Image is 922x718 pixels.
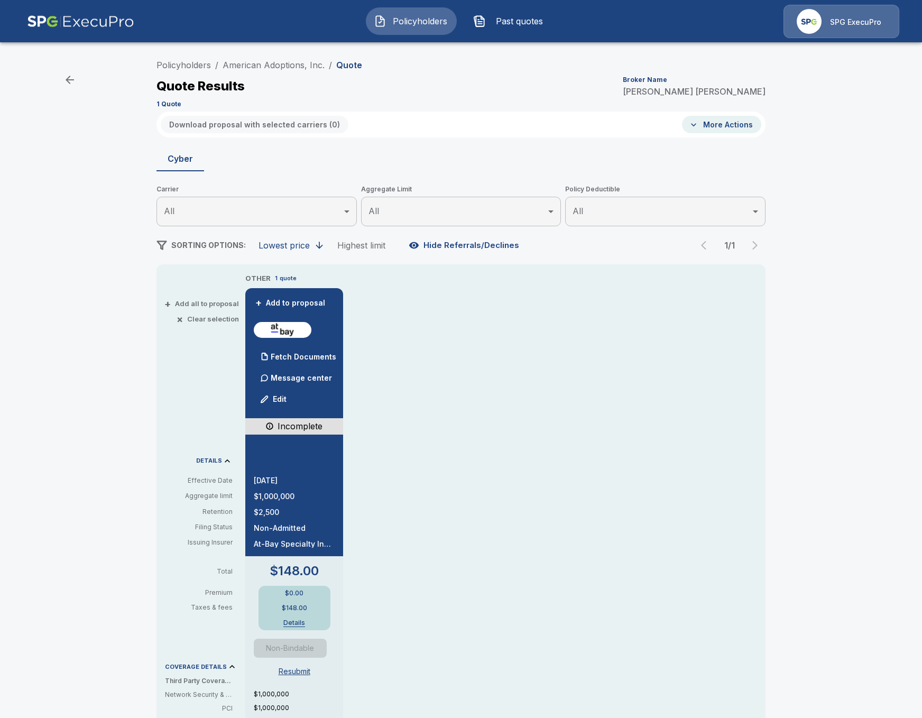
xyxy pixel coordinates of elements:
[255,299,262,307] span: +
[271,353,336,361] p: Fetch Documents
[473,15,486,27] img: Past quotes Icon
[682,116,761,133] button: More Actions
[167,300,239,307] button: +Add all to proposal
[329,59,332,71] li: /
[177,316,183,323] span: ×
[156,80,245,93] p: Quote Results
[259,240,310,251] div: Lowest price
[719,241,740,250] p: 1 / 1
[336,61,362,69] p: Quote
[156,101,181,107] p: 1 Quote
[161,116,348,133] button: Download proposal with selected carriers (0)
[164,300,171,307] span: +
[156,184,357,195] span: Carrier
[171,241,246,250] span: SORTING OPTIONS:
[156,59,362,71] nav: breadcrumb
[368,206,379,216] span: All
[165,664,227,670] p: COVERAGE DETAILS
[783,5,899,38] a: Agency IconSPG ExecuPro
[271,372,332,383] p: Message center
[465,7,556,35] button: Past quotes IconPast quotes
[223,60,325,70] a: American Adoptions, Inc.
[258,322,307,338] img: atbaycybersurplus
[254,493,335,500] p: $1,000,000
[254,297,328,309] button: +Add to proposal
[273,620,316,626] button: Details
[361,184,561,195] span: Aggregate Limit
[165,476,233,485] p: Effective Date
[165,507,233,517] p: Retention
[278,420,322,432] p: Incomplete
[254,509,335,516] p: $2,500
[165,704,233,713] p: PCI: Covers fines or penalties imposed by banks or credit card companies
[156,60,211,70] a: Policyholders
[254,540,335,548] p: At-Bay Specialty Insurance Company
[407,235,523,255] button: Hide Referrals/Declines
[391,15,449,27] span: Policyholders
[830,17,881,27] p: SPG ExecuPro
[165,590,241,596] p: Premium
[275,274,278,283] p: 1
[285,590,303,596] p: $0.00
[254,524,335,532] p: Non-Admitted
[245,273,271,284] p: OTHER
[165,676,241,686] p: Third Party Coverage
[374,15,386,27] img: Policyholders Icon
[156,146,204,171] button: Cyber
[623,77,667,83] p: Broker Name
[270,565,319,577] p: $148.00
[254,703,343,713] p: $1,000,000
[254,477,335,484] p: [DATE]
[165,538,233,547] p: Issuing Insurer
[490,15,548,27] span: Past quotes
[196,458,222,464] p: DETAILS
[165,522,233,532] p: Filing Status
[215,59,218,71] li: /
[280,274,297,283] p: quote
[164,206,174,216] span: All
[366,7,457,35] button: Policyholders IconPolicyholders
[565,184,766,195] span: Policy Deductible
[254,689,343,699] p: $1,000,000
[27,5,134,38] img: AA Logo
[337,240,385,251] div: Highest limit
[274,662,315,682] button: Resubmit
[179,316,239,323] button: ×Clear selection
[282,605,307,611] p: $148.00
[254,639,335,658] span: Quote is a non-bindable indication
[256,389,292,410] button: Edit
[797,9,822,34] img: Agency Icon
[165,690,233,699] p: Network Security & Privacy Liability: Third party liability costs
[165,568,241,575] p: Total
[573,206,583,216] span: All
[165,604,241,611] p: Taxes & fees
[623,87,766,96] p: [PERSON_NAME] [PERSON_NAME]
[165,491,233,501] p: Aggregate limit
